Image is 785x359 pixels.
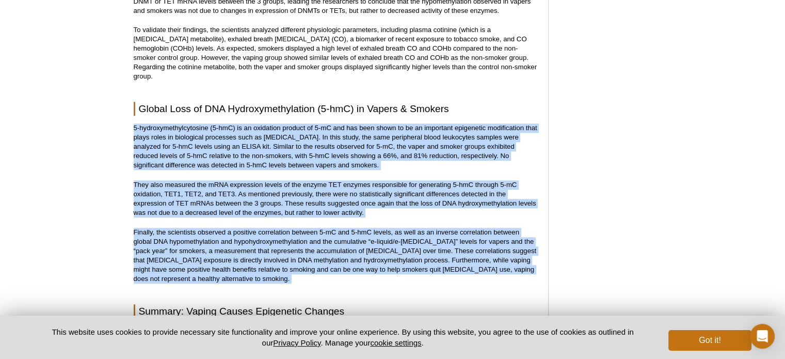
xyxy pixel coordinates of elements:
p: 5-hydroxymethylcytosine (5-hmC) is an oxidation product of 5-mC and has been shown to be an impor... [134,123,538,170]
p: To validate their findings, the scientists analyzed different physiologic parameters, including p... [134,25,538,81]
button: Got it! [668,330,751,351]
p: They also measured the mRNA expression levels of the enzyme TET enzymes responsible for generatin... [134,180,538,217]
p: This website uses cookies to provide necessary site functionality and improve your online experie... [34,326,652,348]
a: Privacy Policy [273,338,321,347]
h2: Global Loss of DNA Hydroxymethylation (5-hmC) in Vapers & Smokers [134,102,538,116]
h2: Summary: Vaping Causes Epigenetic Changes [134,304,538,318]
p: Finally, the scientists observed a positive correlation between 5-mC and 5-hmC levels, as well as... [134,228,538,284]
div: Open Intercom Messenger [750,324,775,349]
button: cookie settings [370,338,421,347]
